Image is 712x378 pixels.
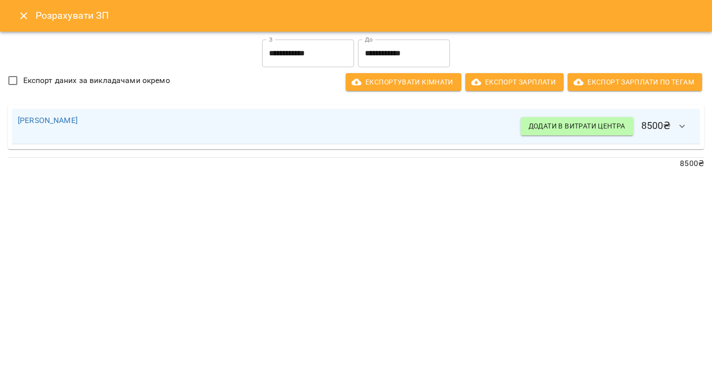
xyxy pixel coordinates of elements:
span: Додати в витрати центра [529,120,625,132]
a: [PERSON_NAME] [18,116,78,125]
span: Експорт Зарплати по тегам [576,76,694,88]
button: Експорт Зарплати [465,73,564,91]
button: Експорт Зарплати по тегам [568,73,702,91]
span: Експорт даних за викладачами окремо [23,75,170,86]
p: 8500 ₴ [8,158,704,169]
button: Додати в витрати центра [521,117,633,135]
h6: Розрахувати ЗП [36,8,700,23]
h6: 8500 ₴ [521,115,694,138]
span: Експорт Зарплати [473,76,556,88]
button: Експортувати кімнати [346,73,461,91]
button: Close [12,4,36,28]
span: Експортувати кімнати [354,76,453,88]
